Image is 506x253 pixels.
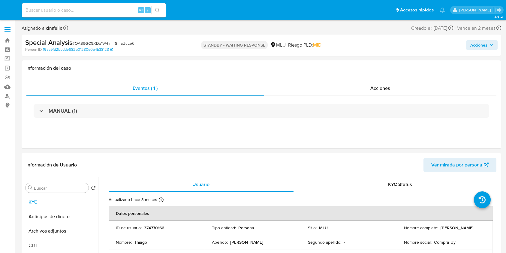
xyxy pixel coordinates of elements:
p: Persona [238,225,254,230]
span: MID [313,41,321,48]
span: - [454,24,456,32]
div: Creado el: [DATE] [411,24,453,32]
span: Riesgo PLD: [288,42,321,48]
p: Actualizado hace 3 meses [109,197,157,203]
span: Eventos ( 1 ) [133,85,158,92]
p: Sitio : [308,225,317,230]
p: Segundo apellido : [308,239,341,245]
input: Buscar usuario o caso... [22,6,166,14]
span: Acciones [470,40,487,50]
p: MLU [319,225,328,230]
p: ximena.felix@mercadolibre.com [459,7,493,13]
h1: Información del caso [26,65,496,71]
p: Nombre : [116,239,132,245]
span: Ver mirada por persona [431,158,482,172]
span: Accesos rápidos [400,7,434,13]
span: Vence en 2 meses [457,25,495,32]
p: [PERSON_NAME] [230,239,263,245]
b: Special Analysis [25,38,72,47]
button: CBT [23,238,98,253]
p: ID de usuario : [116,225,142,230]
span: # OAS9GC9XDa1W4imF8maBcLe6 [72,40,134,46]
span: Asignado a [22,25,62,32]
input: Buscar [34,185,86,191]
button: Anticipos de dinero [23,209,98,224]
p: - [344,239,345,245]
span: Usuario [192,181,209,188]
a: Salir [495,7,501,13]
a: Notificaciones [440,8,445,13]
span: s [147,7,149,13]
button: Archivos adjuntos [23,224,98,238]
button: search-icon [151,6,164,14]
button: Buscar [28,185,33,190]
b: Person ID [25,47,42,52]
a: 19ac9fd2bbdde682b01230e0b4b38123 [43,47,113,52]
p: 374770166 [144,225,164,230]
h3: MANUAL (1) [49,108,77,114]
div: MLU [270,42,286,48]
p: Apellido : [212,239,228,245]
span: KYC Status [388,181,412,188]
button: Ver mirada por persona [423,158,496,172]
p: Thiago [134,239,147,245]
p: STANDBY - WAITING RESPONSE [201,41,268,49]
p: Nombre completo : [404,225,438,230]
p: Nombre social : [404,239,432,245]
h1: Información de Usuario [26,162,77,168]
b: ximfelix [44,25,62,32]
button: KYC [23,195,98,209]
th: Datos personales [109,206,493,221]
span: Alt [139,7,143,13]
p: Tipo entidad : [212,225,236,230]
div: MANUAL (1) [34,104,489,118]
p: Compra Uy [434,239,456,245]
p: [PERSON_NAME] [441,225,474,230]
button: Acciones [466,40,498,50]
span: Acciones [370,85,390,92]
button: Volver al orden por defecto [91,185,96,192]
